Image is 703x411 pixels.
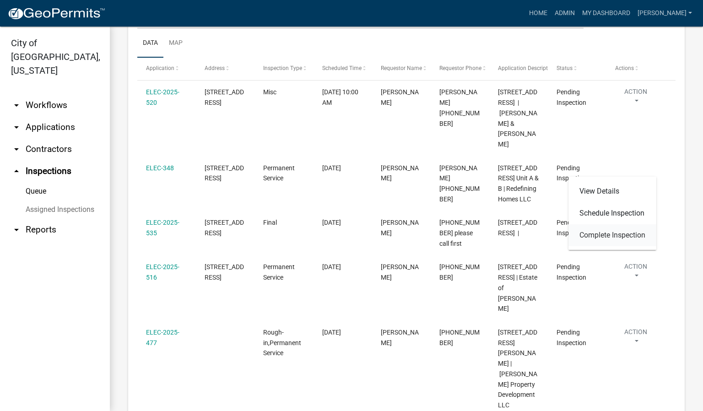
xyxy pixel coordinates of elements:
[196,58,254,80] datatable-header-cell: Address
[557,263,586,281] span: Pending Inspection
[263,219,277,226] span: Final
[439,65,481,71] span: Requestor Phone
[431,58,489,80] datatable-header-cell: Requestor Phone
[615,262,656,285] button: Action
[263,164,295,182] span: Permanent Service
[498,164,539,203] span: 924 CHESTNUT STREET, EAST Duplex Unit A & B | Redefining Homes LLC
[322,262,363,272] div: [DATE]
[146,263,179,281] a: ELEC-2025-516
[205,65,225,71] span: Address
[381,329,419,346] span: Cindy Hunton
[439,88,480,127] span: David Tuttle 502-379-0932
[557,88,586,106] span: Pending Inspection
[322,65,362,71] span: Scheduled Time
[372,58,430,80] datatable-header-cell: Requestor Name
[615,65,634,71] span: Actions
[568,202,656,224] a: Schedule Inspection
[205,88,244,106] span: 2407 MIDDLE RD
[146,219,179,237] a: ELEC-2025-535
[263,88,276,96] span: Misc
[146,329,179,346] a: ELEC-2025-477
[322,163,363,173] div: [DATE]
[498,329,537,409] span: 1174 Dustin's Way, Lot 609 | Ellings Property Development LLC
[11,166,22,177] i: arrow_drop_up
[146,65,174,71] span: Application
[322,327,363,338] div: [DATE]
[439,263,480,281] span: 812-989-3227
[557,329,586,346] span: Pending Inspection
[146,164,174,172] a: ELEC-348
[381,263,419,281] span: Rick VanGilder
[254,58,313,80] datatable-header-cell: Inspection Type
[205,263,244,281] span: 1534 PLANK ROAD
[489,58,548,80] datatable-header-cell: Application Description
[498,219,537,237] span: 3314 / B RIVERVIEW DRIVE |
[381,164,419,182] span: CHRIS
[498,88,537,148] span: 2407 MIDDLE RD 2407 Middle Road | Missi James B & Nancy A
[381,65,422,71] span: Requestor Name
[439,164,480,203] span: chris 812-207-7397
[263,263,295,281] span: Permanent Service
[205,219,244,237] span: 3314 / B RIVERVIEW DRIVE
[568,224,656,246] a: Complete Inspection
[137,58,196,80] datatable-header-cell: Application
[557,164,586,182] span: Pending Inspection
[548,58,606,80] datatable-header-cell: Status
[568,177,656,250] div: Action
[163,29,188,58] a: Map
[615,163,656,186] button: Action
[263,65,302,71] span: Inspection Type
[146,88,179,106] a: ELEC-2025-520
[615,327,656,350] button: Action
[634,5,696,22] a: [PERSON_NAME]
[557,219,586,237] span: Pending Inspection
[205,164,244,182] span: 924 CHESTNUT STREET, EAST
[11,122,22,133] i: arrow_drop_down
[137,29,163,58] a: Data
[439,219,480,247] span: 5025440419 please call first
[606,58,665,80] datatable-header-cell: Actions
[381,88,419,106] span: Jill Spear
[313,58,372,80] datatable-header-cell: Scheduled Time
[498,65,556,71] span: Application Description
[615,87,656,110] button: Action
[322,217,363,228] div: [DATE]
[11,144,22,155] i: arrow_drop_down
[568,180,656,202] a: View Details
[322,87,363,108] div: [DATE] 10:00 AM
[498,263,537,312] span: 1534 PLANK ROAD 1534 Plank Road, Lot 17 | Estate of Mary A Beam
[525,5,551,22] a: Home
[439,329,480,346] span: 502-905-7457
[579,5,634,22] a: My Dashboard
[11,100,22,111] i: arrow_drop_down
[381,219,419,237] span: David Wooten
[551,5,579,22] a: Admin
[557,65,573,71] span: Status
[11,224,22,235] i: arrow_drop_down
[263,329,301,357] span: Rough-in,Permanent Service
